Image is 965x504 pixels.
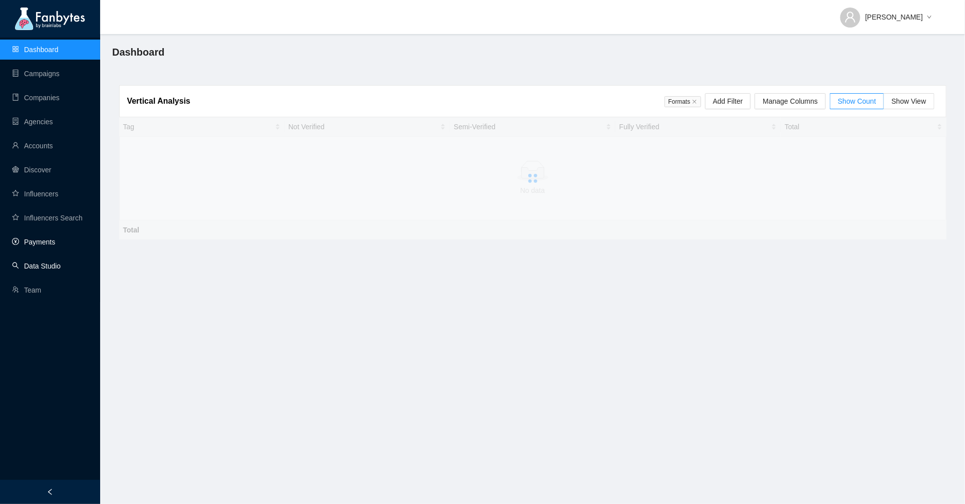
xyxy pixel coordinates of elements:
span: down [927,15,932,21]
a: usergroup-addTeam [12,286,41,294]
button: [PERSON_NAME]down [832,5,940,21]
button: Add Filter [705,93,751,109]
article: Vertical Analysis [127,95,191,107]
a: searchData Studio [12,262,61,270]
span: Show Count [838,97,876,105]
span: Formats [665,96,701,107]
a: appstoreDashboard [12,46,59,54]
span: Add Filter [713,96,743,107]
button: Manage Columns [755,93,826,109]
span: close [692,99,697,104]
a: pay-circlePayments [12,238,55,246]
span: Dashboard [112,44,164,60]
a: starInfluencers [12,190,58,198]
span: [PERSON_NAME] [865,12,923,23]
span: Show View [891,97,926,105]
span: left [47,488,54,495]
a: bookCompanies [12,94,60,102]
a: databaseCampaigns [12,70,60,78]
a: radar-chartDiscover [12,166,51,174]
span: Manage Columns [763,96,818,107]
span: user [844,11,856,23]
a: containerAgencies [12,118,53,126]
a: userAccounts [12,142,53,150]
a: starInfluencers Search [12,214,83,222]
